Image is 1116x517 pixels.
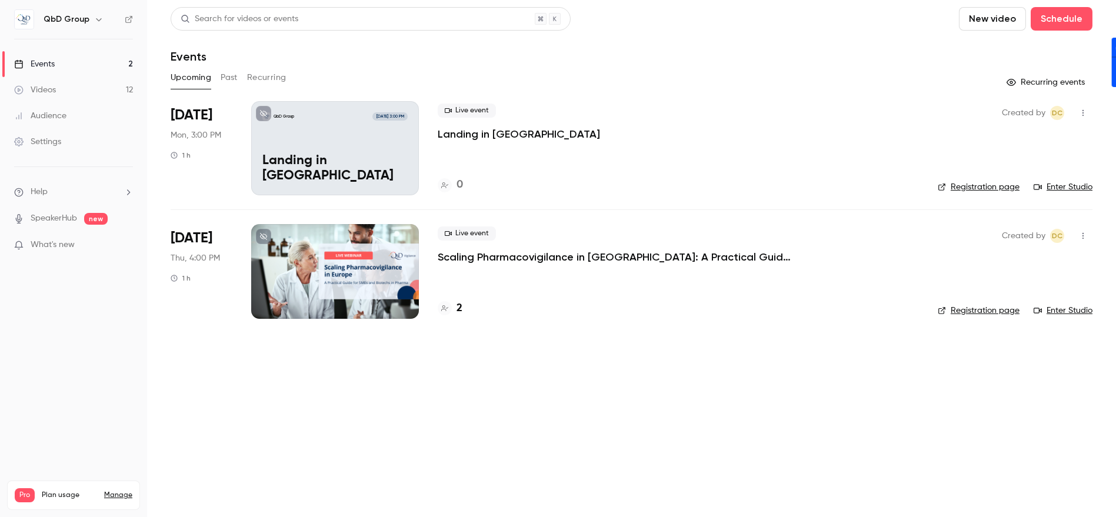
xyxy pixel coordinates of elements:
[372,112,407,121] span: [DATE] 3:00 PM
[457,177,463,193] h4: 0
[14,58,55,70] div: Events
[221,68,238,87] button: Past
[438,177,463,193] a: 0
[171,129,221,141] span: Mon, 3:00 PM
[1034,181,1092,193] a: Enter Studio
[15,488,35,502] span: Pro
[1050,106,1064,120] span: Daniel Cubero
[438,226,496,241] span: Live event
[438,104,496,118] span: Live event
[171,151,191,160] div: 1 h
[171,273,191,283] div: 1 h
[171,224,232,318] div: Nov 13 Thu, 4:00 PM (Europe/Madrid)
[438,127,600,141] a: Landing in [GEOGRAPHIC_DATA]
[1052,229,1062,243] span: DC
[438,250,791,264] a: Scaling Pharmacovigilance in [GEOGRAPHIC_DATA]: A Practical Guide for Pharma SMEs and Biotechs
[171,101,232,195] div: Oct 6 Mon, 3:00 PM (Europe/Madrid)
[1002,106,1045,120] span: Created by
[31,239,75,251] span: What's new
[251,101,419,195] a: Landing in europeQbD Group[DATE] 3:00 PMLanding in [GEOGRAPHIC_DATA]
[14,84,56,96] div: Videos
[1031,7,1092,31] button: Schedule
[171,252,220,264] span: Thu, 4:00 PM
[1001,73,1092,92] button: Recurring events
[14,186,133,198] li: help-dropdown-opener
[15,10,34,29] img: QbD Group
[31,186,48,198] span: Help
[42,491,97,500] span: Plan usage
[104,491,132,500] a: Manage
[262,154,408,184] p: Landing in [GEOGRAPHIC_DATA]
[119,240,133,251] iframe: Noticeable Trigger
[457,301,462,316] h4: 2
[1052,106,1062,120] span: DC
[84,213,108,225] span: new
[171,49,206,64] h1: Events
[31,212,77,225] a: SpeakerHub
[171,229,212,248] span: [DATE]
[14,136,61,148] div: Settings
[14,110,66,122] div: Audience
[44,14,89,25] h6: QbD Group
[1050,229,1064,243] span: Daniel Cubero
[247,68,287,87] button: Recurring
[181,13,298,25] div: Search for videos or events
[171,106,212,125] span: [DATE]
[274,114,294,119] p: QbD Group
[959,7,1026,31] button: New video
[938,305,1020,316] a: Registration page
[171,68,211,87] button: Upcoming
[1002,229,1045,243] span: Created by
[438,301,462,316] a: 2
[938,181,1020,193] a: Registration page
[1034,305,1092,316] a: Enter Studio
